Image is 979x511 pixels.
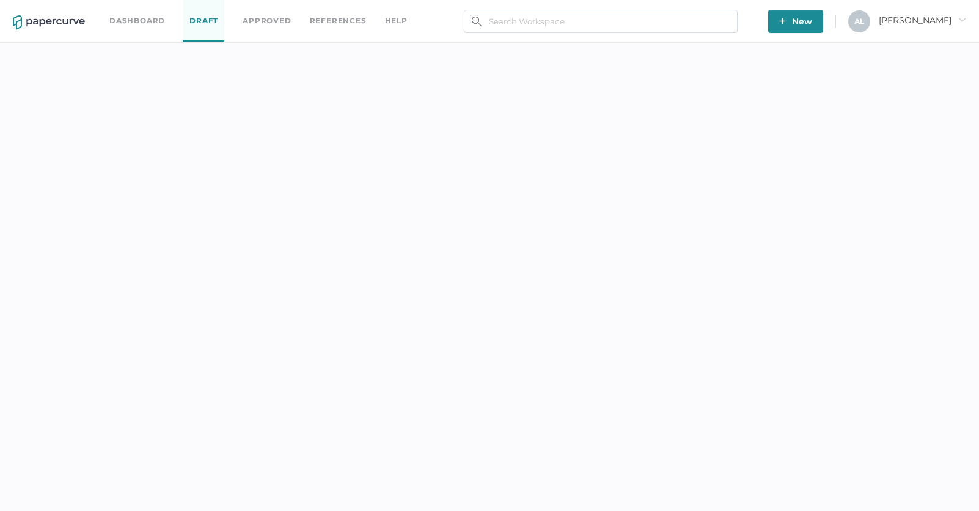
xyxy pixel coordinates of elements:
a: Dashboard [109,14,165,28]
img: plus-white.e19ec114.svg [779,18,786,24]
div: help [385,14,408,28]
span: New [779,10,812,33]
button: New [768,10,823,33]
a: References [310,14,367,28]
i: arrow_right [958,15,966,24]
input: Search Workspace [464,10,738,33]
span: A L [854,17,864,26]
img: search.bf03fe8b.svg [472,17,482,26]
img: papercurve-logo-colour.7244d18c.svg [13,15,85,30]
span: [PERSON_NAME] [879,15,966,26]
a: Approved [243,14,291,28]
